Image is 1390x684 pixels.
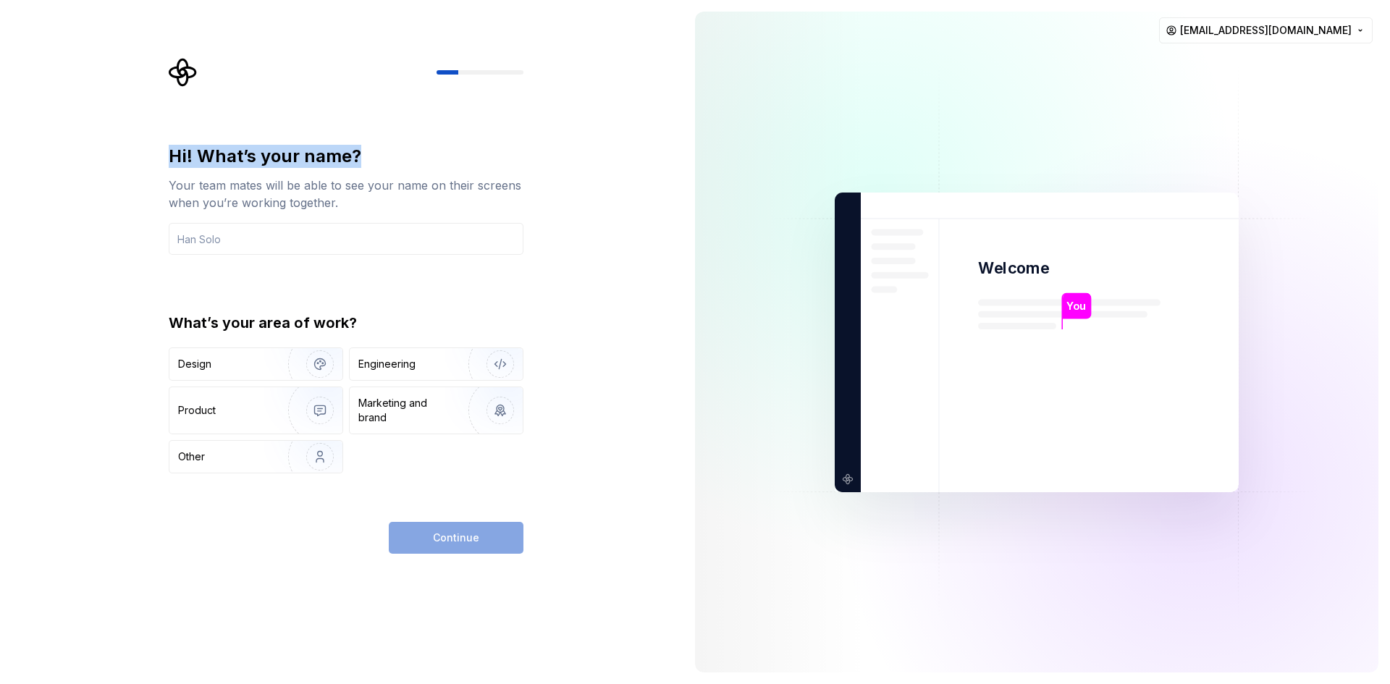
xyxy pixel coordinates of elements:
[978,258,1049,279] p: Welcome
[169,223,523,255] input: Han Solo
[1066,297,1086,313] p: You
[169,145,523,168] div: Hi! What’s your name?
[178,357,211,371] div: Design
[169,313,523,333] div: What’s your area of work?
[178,403,216,418] div: Product
[358,357,416,371] div: Engineering
[178,449,205,464] div: Other
[358,396,456,425] div: Marketing and brand
[169,177,523,211] div: Your team mates will be able to see your name on their screens when you’re working together.
[1180,23,1352,38] span: [EMAIL_ADDRESS][DOMAIN_NAME]
[1159,17,1373,43] button: [EMAIL_ADDRESS][DOMAIN_NAME]
[169,58,198,87] svg: Supernova Logo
